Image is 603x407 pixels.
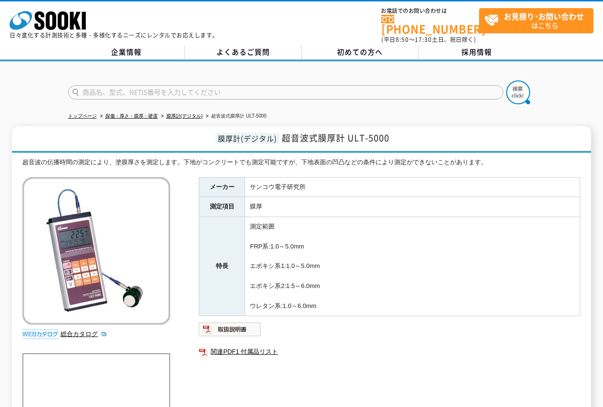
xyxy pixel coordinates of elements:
a: 膜厚計(デジタル) [166,113,203,119]
td: サンコウ電子研究所 [245,177,580,197]
span: (平日 ～ 土日、祝日除く) [381,35,476,44]
a: よくあるご質問 [185,45,302,60]
span: 8:50 [396,35,409,44]
a: 総合カタログ [61,330,107,338]
span: 17:30 [415,35,432,44]
td: 測定範囲 FRP系:1.0～5.0mm エポキシ系1:1.0～5.0mm エポキシ系2:1.5～6.0mm ウレタン系:1.0～6.0mm [245,217,580,316]
a: 初めての方へ [302,45,419,60]
img: webカタログ [22,329,58,339]
a: 探傷・厚さ・膜厚・硬度 [105,113,158,119]
span: 初めての方へ [337,47,383,57]
th: メーカー [199,177,245,197]
strong: お見積り･お問い合わせ [504,10,584,22]
a: 関連PDF1 付属品リスト [199,346,580,358]
th: 測定項目 [199,197,245,217]
div: 超音波の伝播時間の測定により、塗膜厚さを測定します。下地がコンクリートでも測定可能ですが、下地表面の凹凸などの条件により測定ができないことがあります。 [22,158,580,168]
img: 取扱説明書 [199,322,261,337]
td: 膜厚 [245,197,580,217]
a: お見積り･お問い合わせはこちら [479,8,593,33]
a: 取扱説明書 [199,328,261,336]
img: 超音波式膜厚計 ULT-5000 [22,177,170,325]
a: 採用情報 [419,45,535,60]
a: トップページ [68,113,97,119]
a: [PHONE_NUMBER] [381,15,479,34]
a: 企業情報 [68,45,185,60]
img: btn_search.png [506,80,530,104]
p: 日々進化する計測技術と多種・多様化するニーズにレンタルでお応えします。 [10,32,218,38]
input: 商品名、型式、NETIS番号を入力してください [68,85,503,99]
th: 特長 [199,217,245,316]
span: お電話でのお問い合わせは [381,8,479,14]
span: 膜厚計(デジタル) [215,133,279,144]
li: 超音波式膜厚計 ULT-5000 [204,111,266,121]
span: 超音波式膜厚計 ULT-5000 [282,131,389,144]
span: はこちら [484,9,593,32]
